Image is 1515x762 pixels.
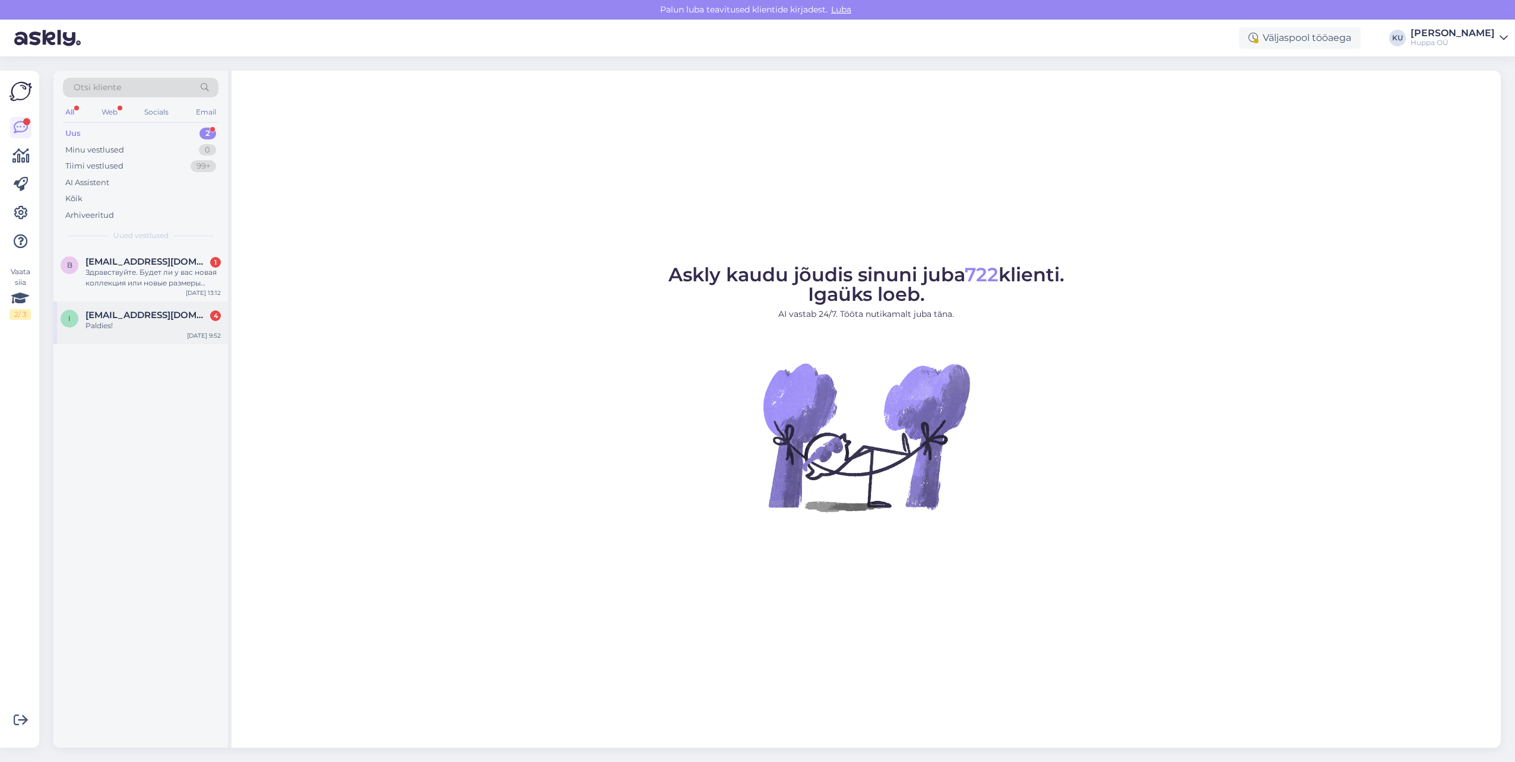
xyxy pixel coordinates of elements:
[210,257,221,268] div: 1
[99,104,120,120] div: Web
[65,144,124,156] div: Minu vestlused
[142,104,171,120] div: Socials
[965,263,999,286] span: 722
[199,144,216,156] div: 0
[9,80,32,103] img: Askly Logo
[668,308,1064,320] p: AI vastab 24/7. Tööta nutikamalt juba täna.
[1239,27,1361,49] div: Väljaspool tööaega
[199,128,216,139] div: 2
[759,330,973,544] img: No Chat active
[67,261,72,269] span: b
[65,177,109,189] div: AI Assistent
[1389,30,1406,46] div: KU
[85,320,221,331] div: Paldies!
[194,104,218,120] div: Email
[74,81,121,94] span: Otsi kliente
[210,310,221,321] div: 4
[668,263,1064,306] span: Askly kaudu jõudis sinuni juba klienti. Igaüks loeb.
[1411,38,1495,47] div: Huppa OÜ
[65,209,114,221] div: Arhiveeritud
[65,128,81,139] div: Uus
[191,160,216,172] div: 99+
[1411,28,1495,38] div: [PERSON_NAME]
[85,310,209,320] span: inga.zune@gmail.com
[186,288,221,297] div: [DATE] 13:12
[828,4,855,15] span: Luba
[65,193,83,205] div: Kõik
[65,160,123,172] div: Tiimi vestlused
[9,309,31,320] div: 2 / 3
[68,314,71,323] span: i
[113,230,169,241] span: Uued vestlused
[63,104,77,120] div: All
[85,256,209,267] span: bektemis_edil@mail.ru
[187,331,221,340] div: [DATE] 9:52
[1411,28,1508,47] a: [PERSON_NAME]Huppa OÜ
[85,267,221,288] div: Здравствуйте. Будет ли у вас новая коллекция или новые размеры старой коллекции зимней одежды для...
[9,266,31,320] div: Vaata siia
